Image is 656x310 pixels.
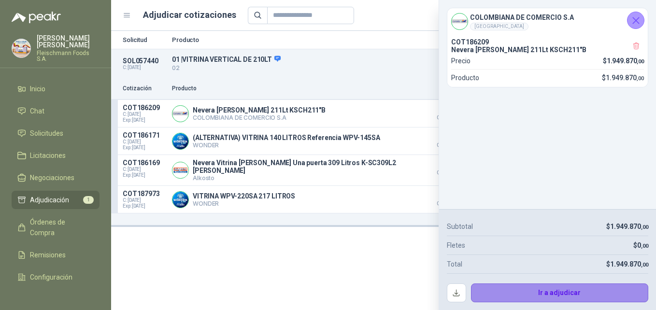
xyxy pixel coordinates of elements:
p: SOL057440 [123,57,166,65]
p: COT186169 [123,159,166,167]
span: C: [DATE] [123,139,166,145]
p: VITRINA WPV-220SA 217 LITROS [193,192,295,200]
span: Exp: [DATE] [123,203,166,209]
p: COT187973 [123,190,166,197]
p: $ [602,72,644,83]
span: Remisiones [30,250,66,260]
span: 1 [83,196,94,204]
p: COLOMBIANA DE COMERCIO S.A [193,114,326,121]
span: 1.949.870 [610,260,648,268]
p: (ALTERNATIVA) VITRINA 140 LITROS Referencia WPV-145SA [193,134,380,141]
p: Producto [451,72,479,83]
a: Negociaciones [12,169,100,187]
a: Licitaciones [12,146,100,165]
p: Nevera [PERSON_NAME] 211Lt KSCH211"B [451,46,644,54]
h1: Adjudicar cotizaciones [143,8,236,22]
span: Crédito 60 días [422,115,471,120]
p: Producto [172,37,505,43]
p: COT186209 [451,38,644,46]
p: Nevera Vitrina [PERSON_NAME] Una puerta 309 Litros K-SC309L2 [PERSON_NAME] [193,159,416,174]
span: Exp: [DATE] [123,145,166,151]
img: Company Logo [12,39,30,57]
p: Precio [451,56,471,66]
span: C: [DATE] [123,167,166,172]
span: 1.949.870 [610,223,648,230]
p: C: [DATE] [123,65,166,70]
span: 1.949.870 [606,74,644,82]
span: ,00 [637,58,644,65]
span: Crédito 60 días [422,201,471,206]
img: Company Logo [172,133,188,149]
p: $ [606,259,648,269]
span: Órdenes de Compra [30,217,90,238]
p: Fleischmann Foods S.A. [37,50,100,62]
img: Logo peakr [12,12,61,23]
p: Nevera [PERSON_NAME] 211Lt KSCH211"B [193,106,326,114]
p: Producto [172,84,416,93]
span: 1.949.870 [607,57,644,65]
p: Cotización [123,84,166,93]
p: COT186209 [123,104,166,112]
img: Company Logo [172,192,188,208]
p: [PERSON_NAME] [PERSON_NAME] [37,35,100,48]
a: Inicio [12,80,100,98]
a: Solicitudes [12,124,100,142]
p: $ [603,56,644,66]
a: Órdenes de Compra [12,213,100,242]
p: Subtotal [447,221,473,232]
p: Precio [422,84,471,93]
p: Fletes [447,240,465,251]
p: COT186171 [123,131,166,139]
span: Configuración [30,272,72,282]
a: Remisiones [12,246,100,264]
p: $ 1.949.870 [422,104,471,120]
a: Chat [12,102,100,120]
span: Licitaciones [30,150,66,161]
span: Chat [30,106,44,116]
p: 02 [172,64,505,73]
span: ,00 [637,75,644,82]
span: Adjudicación [30,195,69,205]
span: C: [DATE] [123,197,166,203]
p: $ 2.723.965 [422,159,471,175]
p: 01 | VITRINA VERTICAL DE 210LT [172,55,505,64]
p: $ [606,221,648,232]
span: Crédito 60 días [422,143,471,148]
span: ,00 [641,224,648,230]
img: Company Logo [172,162,188,178]
span: 0 [637,241,648,249]
p: $ 2.360.960 [422,131,471,148]
button: Ir a adjudicar [471,283,649,303]
span: Exp: [DATE] [123,172,166,178]
p: WONDER [193,200,295,207]
p: $ 2.977.856 [422,190,471,206]
span: ,00 [641,243,648,249]
span: Inicio [30,84,45,94]
span: C: [DATE] [123,112,166,117]
p: $ [633,240,648,251]
p: Total [447,259,462,269]
p: WONDER [193,141,380,149]
p: Solicitud [123,37,166,43]
span: Exp: [DATE] [123,117,166,123]
p: Alkosto [193,174,416,182]
a: Adjudicación1 [12,191,100,209]
a: Configuración [12,268,100,286]
span: Negociaciones [30,172,74,183]
span: ,00 [641,262,648,268]
span: Solicitudes [30,128,63,139]
img: Company Logo [172,106,188,122]
span: Crédito 60 días [422,170,471,175]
